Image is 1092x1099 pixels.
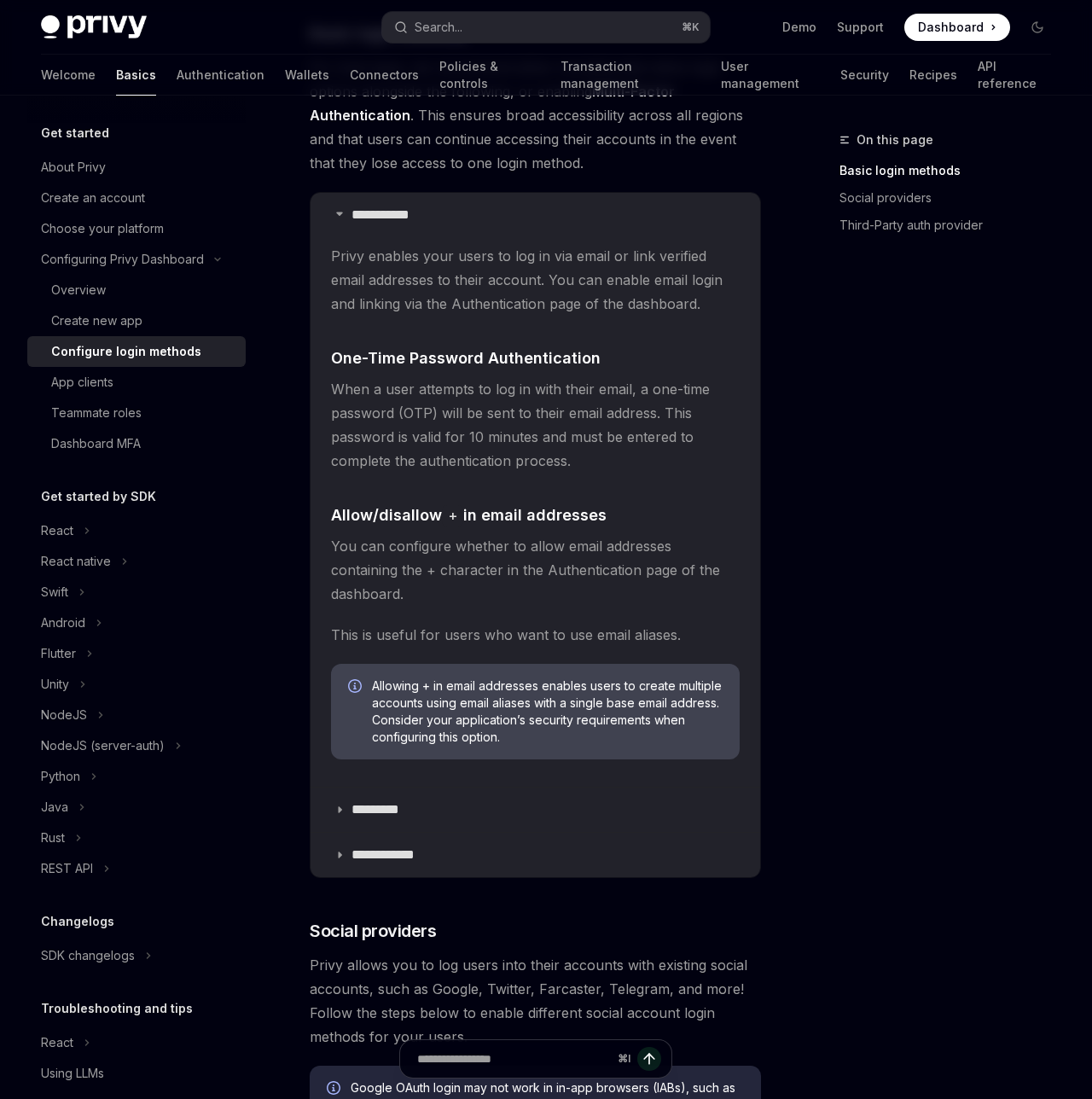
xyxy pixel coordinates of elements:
[41,705,87,725] div: NodeJS
[837,19,884,36] a: Support
[415,17,462,38] div: Search...
[27,638,246,669] button: Toggle Flutter section
[51,372,113,392] div: App clients
[331,346,601,369] span: One-Time Password Authentication
[27,577,246,608] button: Toggle Swift section
[331,503,607,526] span: Allow/disallow in email addresses
[41,797,68,817] div: Java
[41,15,147,39] img: dark logo
[978,55,1051,96] a: API reference
[27,940,246,971] button: Toggle SDK changelogs section
[41,674,69,695] div: Unity
[41,188,145,208] div: Create an account
[41,911,114,932] h5: Changelogs
[41,1032,73,1053] div: React
[331,244,740,316] span: Privy enables your users to log in via email or link verified email addresses to their account. Y...
[27,700,246,730] button: Toggle NodeJS section
[839,157,1065,184] a: Basic login methods
[27,1027,246,1058] button: Toggle React section
[442,505,463,526] code: +
[41,520,73,541] div: React
[51,433,141,454] div: Dashboard MFA
[41,551,111,572] div: React native
[839,212,1065,239] a: Third-Party auth provider
[41,858,93,879] div: REST API
[857,130,933,150] span: On this page
[27,761,246,792] button: Toggle Python section
[27,515,246,546] button: Toggle React section
[51,280,106,300] div: Overview
[41,157,106,177] div: About Privy
[27,1058,246,1089] a: Using LLMs
[41,123,109,143] h5: Get started
[561,55,700,96] a: Transaction management
[41,945,135,966] div: SDK changelogs
[682,20,700,34] span: ⌘ K
[417,1040,611,1078] input: Ask a question...
[27,244,246,275] button: Toggle Configuring Privy Dashboard section
[41,766,80,787] div: Python
[27,367,246,398] a: App clients
[372,677,723,746] span: Allowing + in email addresses enables users to create multiple accounts using email aliases with ...
[41,736,165,756] div: NodeJS (server-auth)
[439,55,540,96] a: Policies & controls
[1024,14,1051,41] button: Toggle dark mode
[27,305,246,336] a: Create new app
[909,55,957,96] a: Recipes
[27,669,246,700] button: Toggle Unity section
[27,546,246,577] button: Toggle React native section
[918,19,984,36] span: Dashboard
[27,853,246,884] button: Toggle REST API section
[27,336,246,367] a: Configure login methods
[782,19,816,36] a: Demo
[310,55,761,175] span: For most apps, we recommend either including alternative login options alongside the following, o...
[27,275,246,305] a: Overview
[840,55,889,96] a: Security
[285,55,329,96] a: Wallets
[310,953,761,1049] span: Privy allows you to log users into their accounts with existing social accounts, such as Google, ...
[41,643,76,664] div: Flutter
[116,55,156,96] a: Basics
[382,12,710,43] button: Open search
[27,428,246,459] a: Dashboard MFA
[331,623,740,647] span: This is useful for users who want to use email aliases.
[51,311,142,331] div: Create new app
[27,608,246,638] button: Toggle Android section
[721,55,820,96] a: User management
[331,377,740,473] span: When a user attempts to log in with their email, a one-time password (OTP) will be sent to their ...
[331,534,740,606] span: You can configure whether to allow email addresses containing the + character in the Authenticati...
[41,828,65,848] div: Rust
[41,55,96,96] a: Welcome
[177,55,264,96] a: Authentication
[839,184,1065,212] a: Social providers
[41,486,156,507] h5: Get started by SDK
[27,183,246,213] a: Create an account
[904,14,1010,41] a: Dashboard
[41,998,193,1019] h5: Troubleshooting and tips
[41,218,164,239] div: Choose your platform
[27,823,246,853] button: Toggle Rust section
[350,55,419,96] a: Connectors
[27,730,246,761] button: Toggle NodeJS (server-auth) section
[27,792,246,823] button: Toggle Java section
[51,403,142,423] div: Teammate roles
[41,249,204,270] div: Configuring Privy Dashboard
[41,613,85,633] div: Android
[27,152,246,183] a: About Privy
[41,1063,104,1084] div: Using LLMs
[637,1047,661,1071] button: Send message
[27,398,246,428] a: Teammate roles
[310,919,436,943] span: Social providers
[348,679,365,696] svg: Info
[51,341,201,362] div: Configure login methods
[27,213,246,244] a: Choose your platform
[41,582,68,602] div: Swift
